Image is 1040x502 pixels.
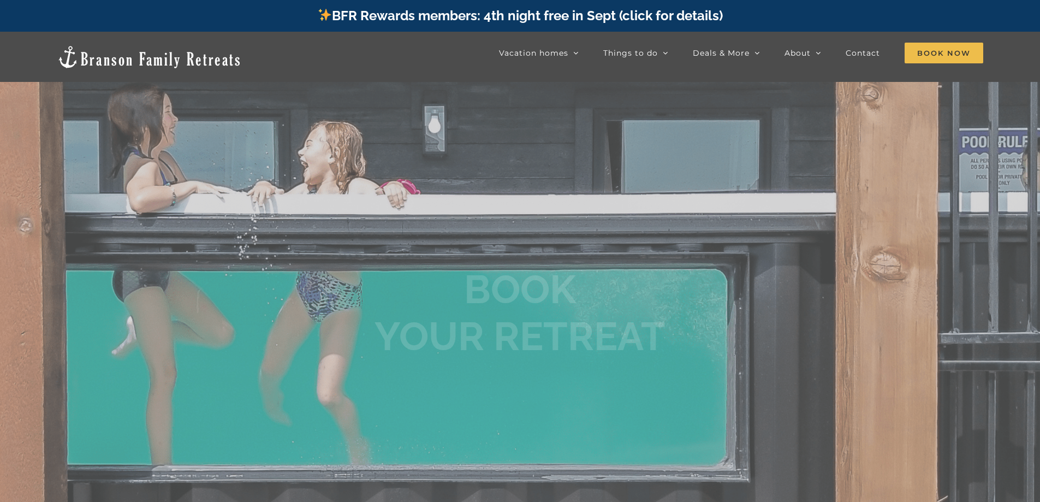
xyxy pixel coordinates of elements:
a: Contact [846,42,880,64]
a: Vacation homes [499,42,579,64]
nav: Main Menu [499,42,983,64]
span: Deals & More [693,49,750,57]
a: Deals & More [693,42,760,64]
a: BFR Rewards members: 4th night free in Sept (click for details) [317,8,723,23]
span: Contact [846,49,880,57]
a: Things to do [603,42,668,64]
b: BOOK YOUR RETREAT [375,266,665,359]
img: Branson Family Retreats Logo [57,45,242,69]
a: About [785,42,821,64]
img: ✨ [318,8,331,21]
a: Book Now [905,42,983,64]
span: About [785,49,811,57]
span: Things to do [603,49,658,57]
span: Vacation homes [499,49,568,57]
span: Book Now [905,43,983,63]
